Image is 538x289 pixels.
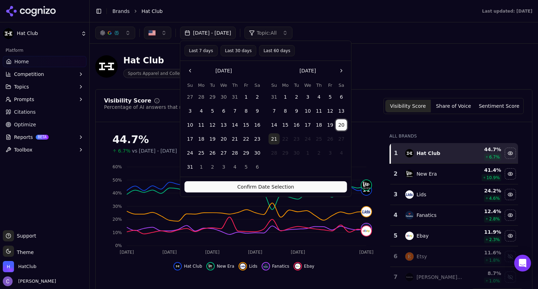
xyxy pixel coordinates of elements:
a: Brands [112,8,130,14]
button: Tuesday, September 2nd, 2025 [291,91,302,103]
div: Hat Club [123,55,198,66]
button: Monday, August 11th, 2025 [196,119,207,131]
button: Saturday, September 20th, 2025, selected [336,119,347,131]
button: Competition [3,69,87,80]
button: Hide lids data [239,262,257,270]
button: Tuesday, August 12th, 2025 [207,119,218,131]
tr: 6etsyEtsy11.6%1.8%Show etsy data [390,246,518,267]
th: Thursday [229,82,241,89]
tspan: 0% [115,243,122,248]
button: Hide new era data [505,168,516,179]
button: Friday, September 5th, 2025 [325,91,336,103]
button: Saturday, August 23rd, 2025 [252,133,263,144]
span: Hat Club [17,30,78,37]
button: Sunday, August 31st, 2025 [269,91,280,103]
span: Hat Club [184,263,202,269]
span: 4.6 % [489,196,500,201]
button: Friday, August 15th, 2025 [241,119,252,131]
button: Prompts [3,94,87,105]
button: Saturday, September 13th, 2025 [336,105,347,117]
button: Friday, September 12th, 2025 [325,105,336,117]
tspan: [DATE] [163,250,177,255]
button: Sunday, August 31st, 2025 [185,161,196,172]
div: 7 [393,273,398,281]
th: Wednesday [218,82,229,89]
button: Hide hat club data [173,262,202,270]
div: Fanatics [416,212,436,219]
button: Topics [3,81,87,92]
span: HatClub [18,263,36,270]
img: Chris Hayes [3,276,13,286]
button: Thursday, August 14th, 2025 [229,119,241,131]
span: Toolbox [14,146,33,153]
span: vs [DATE] - [DATE] [132,147,177,154]
div: 6 [393,252,398,261]
span: 10.9 % [487,175,500,181]
tspan: [DATE] [291,250,305,255]
span: [PERSON_NAME] [15,278,56,284]
div: 24.2 % [469,187,501,194]
button: Hide fanatics data [262,262,289,270]
tr: 3lidsLids24.2%4.6%Hide lids data [390,184,518,205]
button: Friday, August 8th, 2025 [241,105,252,117]
button: Sunday, August 24th, 2025 [185,147,196,158]
tr: 1hat clubHat Club44.7%6.7%Hide hat club data [390,143,518,164]
span: Topic: All [257,29,277,36]
tspan: 20% [112,217,122,222]
div: Ebay [416,232,429,239]
button: Wednesday, September 17th, 2025 [302,119,313,131]
button: Sunday, September 14th, 2025 [269,119,280,131]
button: Last 30 days [220,45,256,56]
div: Percentage of AI answers that mention your brand [104,104,228,111]
div: 44.7 % [469,146,501,153]
button: Monday, August 18th, 2025 [196,133,207,144]
img: lids [240,263,246,269]
button: Tuesday, September 9th, 2025 [291,105,302,117]
button: Friday, August 29th, 2025 [241,147,252,158]
a: Citations [3,106,87,118]
button: Today, Sunday, September 21st, 2025 [269,133,280,144]
div: [PERSON_NAME] & [PERSON_NAME] [416,274,463,281]
img: ebay [405,232,414,240]
th: Thursday [313,82,325,89]
button: Thursday, August 28th, 2025 [229,147,241,158]
tspan: [DATE] [120,250,134,255]
button: Tuesday, August 19th, 2025 [207,133,218,144]
button: Tuesday, July 29th, 2025 [207,91,218,103]
button: Monday, September 8th, 2025 [280,105,291,117]
table: September 2025 [269,82,347,158]
button: Saturday, September 6th, 2025 [252,161,263,172]
nav: breadcrumb [112,8,468,15]
button: Open user button [3,276,56,286]
th: Saturday [336,82,347,89]
div: Etsy [416,253,427,260]
th: Friday [325,82,336,89]
button: Visibility Score [385,100,431,112]
button: Wednesday, September 3rd, 2025 [218,161,229,172]
span: BETA [36,135,49,140]
button: Thursday, September 4th, 2025 [313,91,325,103]
button: Thursday, August 21st, 2025 [229,133,241,144]
span: Reports [14,134,33,141]
button: Last 60 days [259,45,295,56]
div: Platform [3,45,87,56]
span: New Era [217,263,234,269]
tspan: [DATE] [248,250,262,255]
th: Tuesday [207,82,218,89]
div: 41.4 % [469,167,501,174]
div: 5 [393,232,398,240]
button: Go to the Next Month [336,65,347,76]
th: Saturday [252,82,263,89]
span: Citations [14,108,36,115]
img: lids [405,190,414,199]
tspan: 60% [112,164,122,169]
button: Hide new era data [206,262,234,270]
span: 6.7% [118,147,131,154]
button: Monday, August 25th, 2025 [196,147,207,158]
span: Theme [14,249,34,255]
tspan: [DATE] [205,250,220,255]
button: Tuesday, September 2nd, 2025 [207,161,218,172]
button: Wednesday, August 20th, 2025 [218,133,229,144]
button: Hide fanatics data [505,210,516,221]
button: Go to the Previous Month [185,65,196,76]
